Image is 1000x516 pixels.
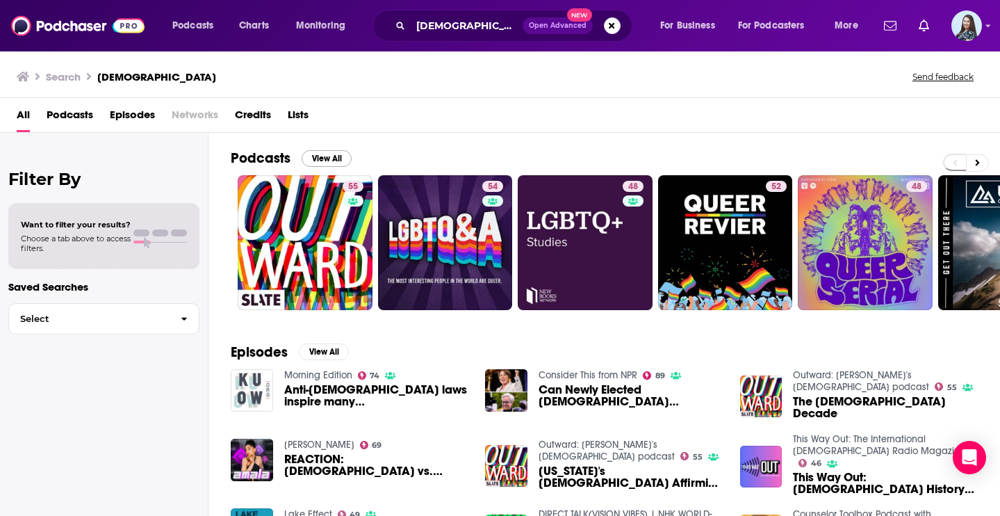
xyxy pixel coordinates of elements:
[835,16,858,35] span: More
[793,471,978,495] a: This Way Out: LGBTQ History Beat+global LGBTQ news+more!, Segment 1
[811,460,821,467] span: 46
[284,453,469,477] a: REACTION: LGBTQ vs. Former LGBTQ [Jubilee Middle Ground]
[231,344,288,361] h2: Episodes
[539,465,723,489] a: Tennessee's LGBTQ Affirming Churches
[951,10,982,41] img: User Profile
[172,16,213,35] span: Podcasts
[302,150,352,167] button: View All
[488,180,498,194] span: 54
[951,10,982,41] button: Show profile menu
[798,175,933,310] a: 48
[906,181,927,192] a: 48
[343,181,363,192] a: 55
[539,439,675,462] a: Outward: Slate's LGBTQ podcast
[360,441,382,449] a: 69
[740,376,782,418] img: The LGBTQ Decade
[296,16,345,35] span: Monitoring
[386,10,646,42] div: Search podcasts, credits, & more...
[358,371,380,380] a: 74
[650,15,732,37] button: open menu
[47,104,93,132] a: Podcasts
[539,465,723,489] span: [US_STATE]'s [DEMOGRAPHIC_DATA] Affirming [DEMOGRAPHIC_DATA]
[8,303,199,334] button: Select
[288,104,309,132] a: Lists
[643,371,665,380] a: 89
[46,70,81,83] h3: Search
[539,369,637,381] a: Consider This from NPR
[793,396,978,419] span: The [DEMOGRAPHIC_DATA] Decade
[655,373,665,379] span: 89
[793,369,929,393] a: Outward: Slate's LGBTQ podcast
[628,180,638,194] span: 48
[912,180,921,194] span: 48
[913,14,935,38] a: Show notifications dropdown
[231,150,290,167] h2: Podcasts
[793,433,965,457] a: This Way Out: The International LGBTQ Radio Magazine
[539,384,723,408] a: Can Newly Elected LGBTQ Lawmakers Shift The Landscape For LGBTQ Rights?
[793,396,978,419] a: The LGBTQ Decade
[21,234,131,253] span: Choose a tab above to access filters.
[9,314,170,323] span: Select
[378,175,513,310] a: 54
[523,17,593,34] button: Open AdvancedNew
[953,441,986,474] div: Open Intercom Messenger
[17,104,30,132] a: All
[738,16,805,35] span: For Podcasters
[284,453,469,477] span: REACTION: [DEMOGRAPHIC_DATA] vs. Former [DEMOGRAPHIC_DATA] [[GEOGRAPHIC_DATA]]
[372,442,382,449] span: 69
[411,15,523,37] input: Search podcasts, credits, & more...
[231,369,273,412] img: Anti-LGBTQ laws inspire many LGBTQ people to seek public office
[485,369,527,412] img: Can Newly Elected LGBTQ Lawmakers Shift The Landscape For LGBTQ Rights?
[284,384,469,408] span: Anti-[DEMOGRAPHIC_DATA] laws inspire many [DEMOGRAPHIC_DATA] people to seek public office
[284,369,352,381] a: Morning Edition
[163,15,231,37] button: open menu
[658,175,793,310] a: 52
[947,385,957,391] span: 55
[239,16,269,35] span: Charts
[231,150,352,167] a: PodcastsView All
[8,169,199,189] h2: Filter By
[485,445,527,487] img: Tennessee's LGBTQ Affirming Churches
[299,344,349,360] button: View All
[348,180,358,194] span: 55
[286,15,363,37] button: open menu
[798,459,821,467] a: 46
[110,104,155,132] a: Episodes
[231,344,349,361] a: EpisodesView All
[11,13,145,39] img: Podchaser - Follow, Share and Rate Podcasts
[21,220,131,229] span: Want to filter your results?
[729,15,825,37] button: open menu
[97,70,216,83] h3: [DEMOGRAPHIC_DATA]
[230,15,277,37] a: Charts
[766,181,787,192] a: 52
[951,10,982,41] span: Logged in as brookefortierpr
[693,454,703,460] span: 55
[238,175,372,310] a: 55
[740,446,782,488] img: This Way Out: LGBTQ History Beat+global LGBTQ news+more!, Segment 1
[8,280,199,293] p: Saved Searches
[235,104,271,132] a: Credits
[908,71,978,83] button: Send feedback
[935,382,957,391] a: 55
[370,373,379,379] span: 74
[482,181,503,192] a: 54
[825,15,876,37] button: open menu
[231,439,273,481] img: REACTION: LGBTQ vs. Former LGBTQ [Jubilee Middle Ground]
[284,384,469,408] a: Anti-LGBTQ laws inspire many LGBTQ people to seek public office
[539,384,723,408] span: Can Newly Elected [DEMOGRAPHIC_DATA] Lawmakers Shift The Landscape For [DEMOGRAPHIC_DATA] Rights?
[878,14,902,38] a: Show notifications dropdown
[793,471,978,495] span: This Way Out: [DEMOGRAPHIC_DATA] History Beat+global [DEMOGRAPHIC_DATA] news+more!, Segment 1
[172,104,218,132] span: Networks
[284,439,354,451] a: Amala Ekpunobi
